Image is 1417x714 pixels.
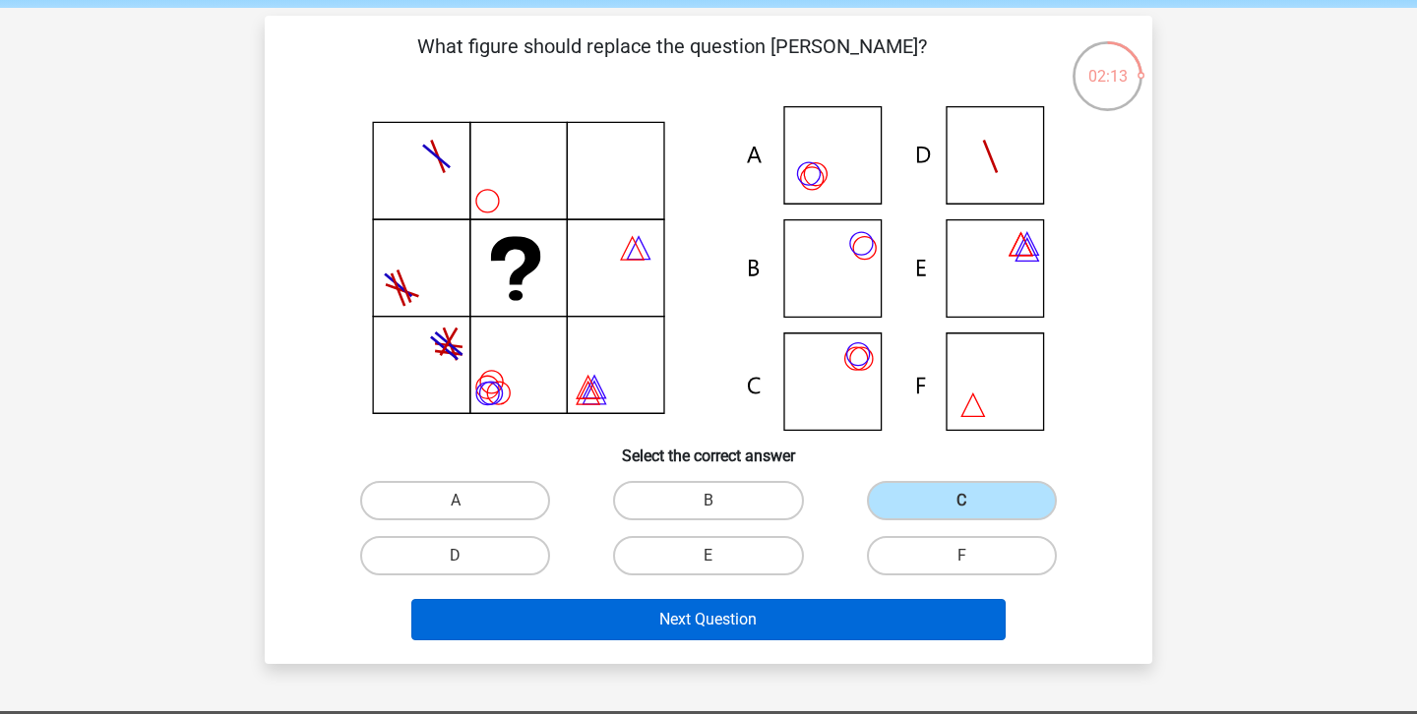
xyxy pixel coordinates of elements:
[613,481,803,520] label: B
[296,431,1121,465] h6: Select the correct answer
[360,481,550,520] label: A
[1071,39,1144,89] div: 02:13
[296,31,1047,90] p: What figure should replace the question [PERSON_NAME]?
[867,481,1057,520] label: C
[360,536,550,575] label: D
[613,536,803,575] label: E
[867,536,1057,575] label: F
[411,599,1007,640] button: Next Question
